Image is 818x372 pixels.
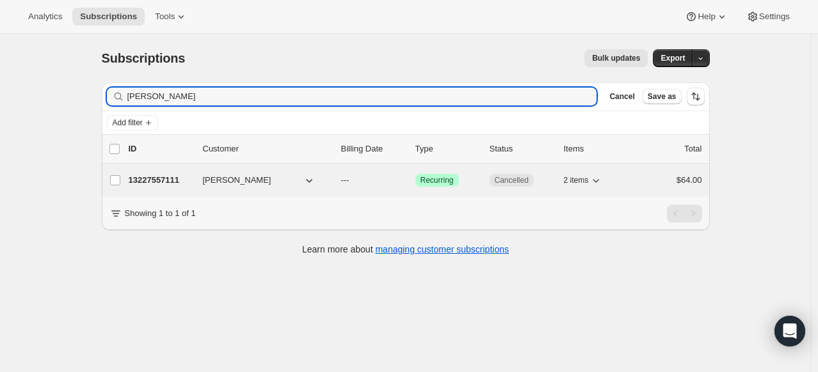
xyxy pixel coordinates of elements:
button: Settings [739,8,798,26]
span: Settings [759,12,790,22]
nav: Pagination [667,205,702,222]
p: Showing 1 to 1 of 1 [125,207,196,220]
p: Status [490,143,554,155]
p: Customer [203,143,331,155]
button: Subscriptions [72,8,145,26]
div: 13227557111[PERSON_NAME]---SuccessRecurringCancelled2 items$64.00 [129,171,702,189]
span: Save as [648,91,677,102]
p: Billing Date [341,143,405,155]
p: Total [684,143,702,155]
button: Cancel [604,89,639,104]
span: [PERSON_NAME] [203,174,271,187]
button: Sort the results [687,88,705,105]
span: 2 items [564,175,589,185]
span: Add filter [113,118,143,128]
div: IDCustomerBilling DateTypeStatusItemsTotal [129,143,702,155]
button: [PERSON_NAME] [195,170,323,190]
button: Add filter [107,115,158,130]
span: Cancelled [495,175,529,185]
p: Learn more about [302,243,509,256]
span: Cancel [609,91,634,102]
div: Open Intercom Messenger [774,316,805,346]
span: Subscriptions [102,51,186,65]
p: ID [129,143,193,155]
span: --- [341,175,349,185]
a: managing customer subscriptions [375,244,509,254]
span: $64.00 [677,175,702,185]
span: Subscriptions [80,12,137,22]
button: Bulk updates [584,49,648,67]
span: Help [698,12,715,22]
span: Tools [155,12,175,22]
button: Export [653,49,693,67]
div: Items [564,143,628,155]
button: Analytics [20,8,70,26]
button: 2 items [564,171,603,189]
div: Type [415,143,479,155]
button: Help [677,8,735,26]
p: 13227557111 [129,174,193,187]
span: Bulk updates [592,53,640,63]
span: Export [661,53,685,63]
button: Save as [643,89,682,104]
input: Filter subscribers [127,88,597,105]
span: Recurring [421,175,454,185]
span: Analytics [28,12,62,22]
button: Tools [147,8,195,26]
